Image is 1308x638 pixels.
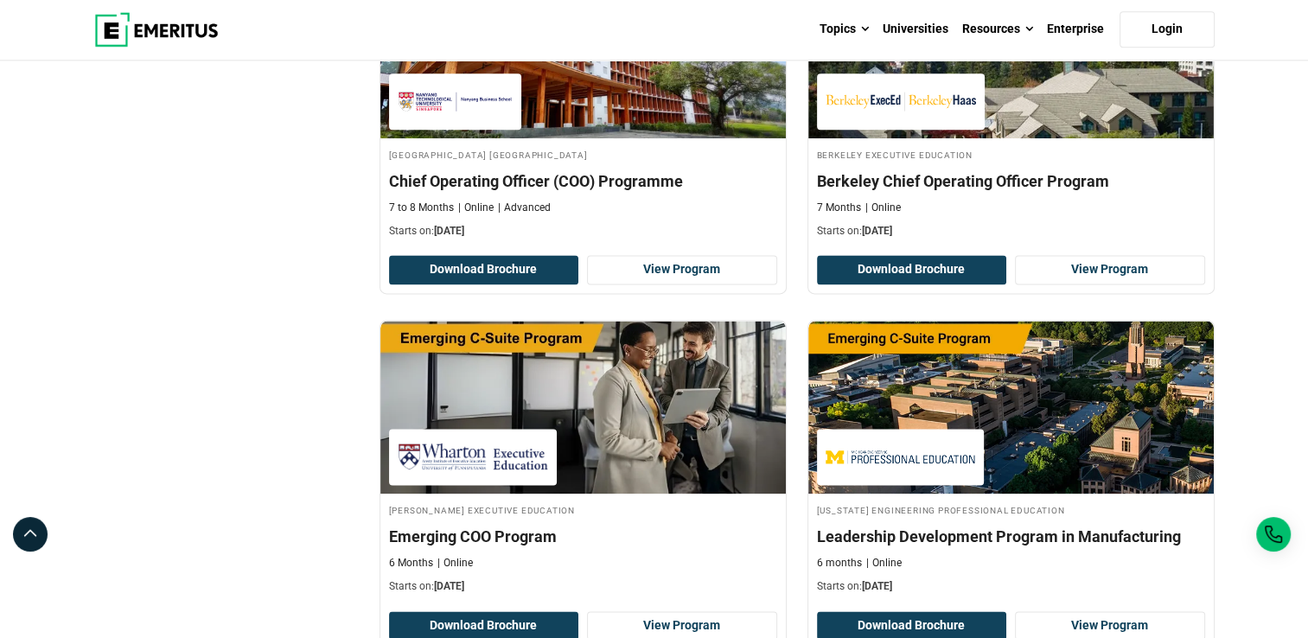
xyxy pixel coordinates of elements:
[817,201,861,215] p: 7 Months
[826,437,976,476] img: Michigan Engineering Professional Education
[458,201,494,215] p: Online
[862,225,892,237] span: [DATE]
[817,255,1007,284] button: Download Brochure
[380,321,786,603] a: Supply Chain and Operations Course by Wharton Executive Education - September 23, 2025 Wharton Ex...
[817,556,862,571] p: 6 months
[389,502,777,517] h4: [PERSON_NAME] Executive Education
[808,321,1214,603] a: Supply Chain and Operations Course by Michigan Engineering Professional Education - September 25,...
[380,321,786,494] img: Emerging COO Program | Online Supply Chain and Operations Course
[434,225,464,237] span: [DATE]
[862,580,892,592] span: [DATE]
[866,556,902,571] p: Online
[434,580,464,592] span: [DATE]
[1015,255,1205,284] a: View Program
[817,502,1205,517] h4: [US_STATE] Engineering Professional Education
[817,579,1205,594] p: Starts on:
[389,255,579,284] button: Download Brochure
[817,526,1205,547] h4: Leadership Development Program in Manufacturing
[389,201,454,215] p: 7 to 8 Months
[389,526,777,547] h4: Emerging COO Program
[826,82,976,121] img: Berkeley Executive Education
[1120,11,1215,48] a: Login
[437,556,473,571] p: Online
[389,579,777,594] p: Starts on:
[587,255,777,284] a: View Program
[817,170,1205,192] h4: Berkeley Chief Operating Officer Program
[389,170,777,192] h4: Chief Operating Officer (COO) Programme
[389,147,777,162] h4: [GEOGRAPHIC_DATA] [GEOGRAPHIC_DATA]
[817,224,1205,239] p: Starts on:
[498,201,551,215] p: Advanced
[389,556,433,571] p: 6 Months
[865,201,901,215] p: Online
[398,437,548,476] img: Wharton Executive Education
[398,82,513,121] img: Nanyang Technological University Nanyang Business School
[817,147,1205,162] h4: Berkeley Executive Education
[389,224,777,239] p: Starts on:
[808,321,1214,494] img: Leadership Development Program in Manufacturing | Online Supply Chain and Operations Course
